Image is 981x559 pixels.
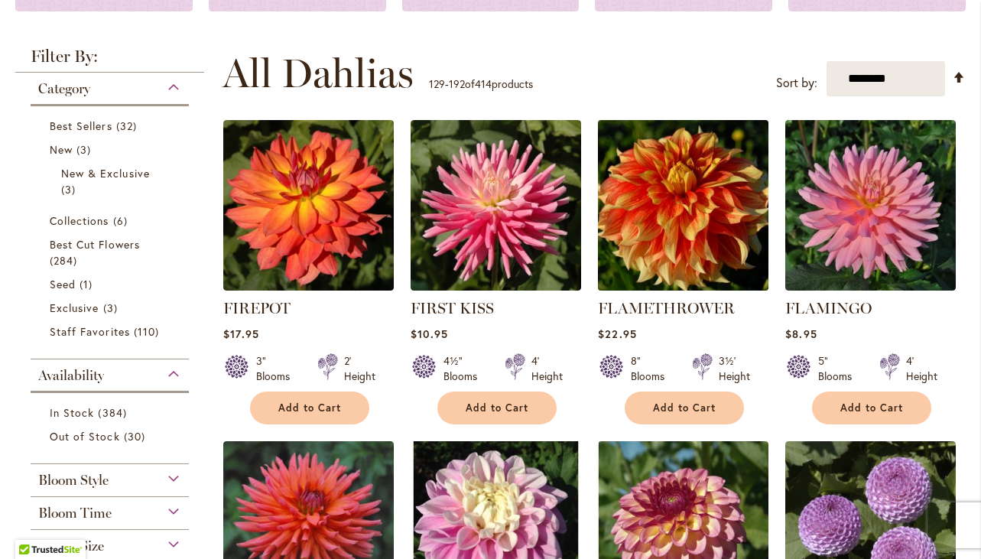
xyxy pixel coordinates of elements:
a: FLAMINGO [785,279,956,294]
span: Exclusive [50,301,99,315]
a: New &amp; Exclusive [61,165,162,197]
span: Availability [38,367,104,384]
a: Collections [50,213,174,229]
span: 3 [61,181,80,197]
a: Out of Stock 30 [50,428,174,444]
span: Bloom Size [38,538,104,554]
div: 4½" Blooms [443,353,486,384]
span: $17.95 [223,327,258,341]
img: FLAMINGO [785,120,956,291]
a: Best Cut Flowers [50,236,174,268]
span: $10.95 [411,327,447,341]
a: Best Sellers [50,118,174,134]
p: - of products [429,72,533,96]
span: Staff Favorites [50,324,130,339]
span: 414 [475,76,492,91]
span: Add to Cart [840,401,903,414]
span: 110 [134,323,163,340]
a: FLAMINGO [785,299,872,317]
div: 8" Blooms [631,353,674,384]
a: FIRST KISS [411,299,494,317]
a: Exclusive [50,300,174,316]
span: Bloom Style [38,472,109,489]
span: In Stock [50,405,94,420]
span: Add to Cart [653,401,716,414]
span: 3 [103,300,122,316]
div: 3" Blooms [256,353,299,384]
img: FIREPOT [223,120,394,291]
a: FLAMETHROWER [598,299,735,317]
span: Best Cut Flowers [50,237,140,252]
button: Add to Cart [250,392,369,424]
span: 1 [80,276,96,292]
img: FIRST KISS [411,120,581,291]
span: Bloom Time [38,505,112,522]
div: 4' Height [906,353,937,384]
a: New [50,141,174,158]
span: New [50,142,73,157]
a: Staff Favorites [50,323,174,340]
span: Category [38,80,90,97]
span: All Dahlias [223,50,414,96]
div: 3½' Height [719,353,750,384]
span: Out of Stock [50,429,120,444]
span: 284 [50,252,81,268]
a: FIRST KISS [411,279,581,294]
span: Add to Cart [466,401,528,414]
span: $8.95 [785,327,817,341]
a: FIREPOT [223,299,291,317]
span: Best Sellers [50,119,112,133]
div: 2' Height [344,353,375,384]
span: New & Exclusive [61,166,150,180]
span: $22.95 [598,327,636,341]
a: In Stock 384 [50,405,174,421]
strong: Filter By: [15,48,204,73]
div: 5" Blooms [818,353,861,384]
button: Add to Cart [625,392,744,424]
div: 4' Height [531,353,563,384]
button: Add to Cart [437,392,557,424]
a: FIREPOT [223,279,394,294]
span: 32 [116,118,141,134]
span: 192 [449,76,465,91]
span: 384 [98,405,130,421]
span: Add to Cart [278,401,341,414]
button: Add to Cart [812,392,931,424]
img: FLAMETHROWER [594,116,773,295]
span: 6 [113,213,132,229]
span: 3 [76,141,95,158]
a: FLAMETHROWER [598,279,768,294]
span: 30 [124,428,149,444]
a: Seed [50,276,174,292]
span: Seed [50,277,76,291]
span: Collections [50,213,109,228]
label: Sort by: [776,69,817,97]
span: 129 [429,76,445,91]
iframe: Launch Accessibility Center [11,505,54,548]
